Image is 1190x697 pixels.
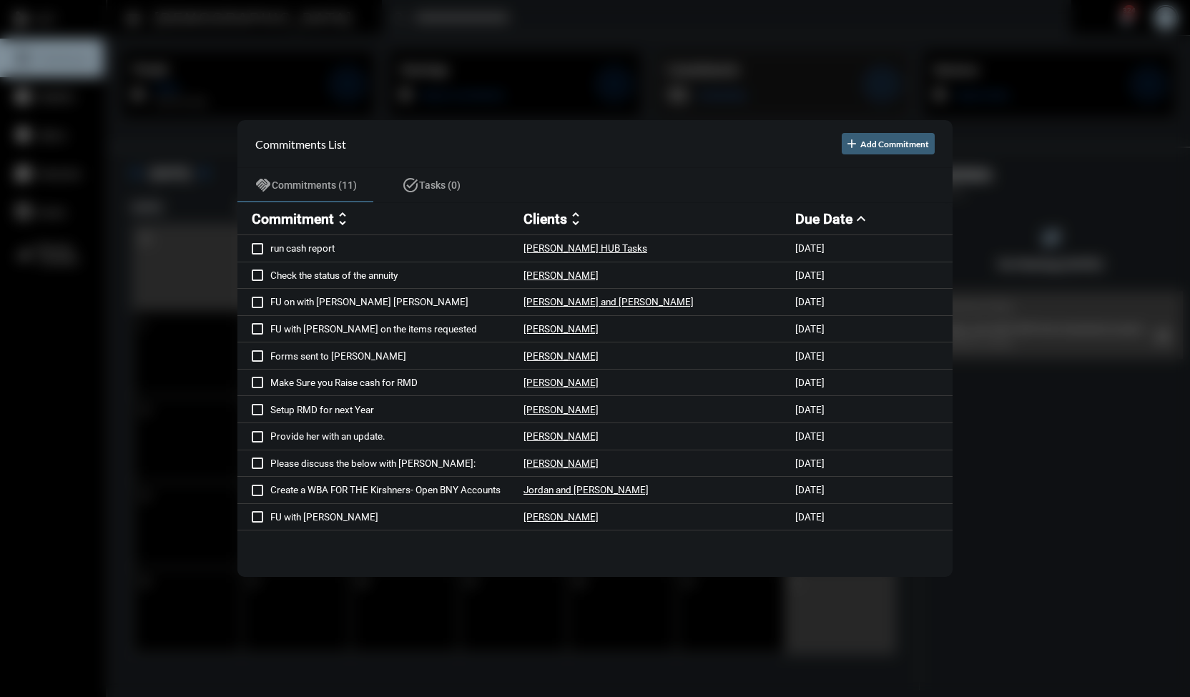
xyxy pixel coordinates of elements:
[795,511,825,523] p: [DATE]
[795,458,825,469] p: [DATE]
[523,404,599,415] p: [PERSON_NAME]
[334,210,351,227] mat-icon: unfold_more
[795,430,825,442] p: [DATE]
[845,137,859,151] mat-icon: add
[270,323,523,335] p: FU with [PERSON_NAME] on the items requested
[255,137,346,151] h2: Commitments List
[523,484,649,495] p: Jordan and [PERSON_NAME]
[270,297,523,308] p: FU on with [PERSON_NAME] [PERSON_NAME]
[270,350,523,362] p: Forms sent to [PERSON_NAME]
[523,270,599,281] p: [PERSON_NAME]
[523,458,599,469] p: [PERSON_NAME]
[270,458,523,469] p: Please discuss the below with [PERSON_NAME]:
[795,242,825,254] p: [DATE]
[795,211,852,227] h2: Due Date
[270,242,523,254] p: run cash report
[272,179,357,191] span: Commitments (11)
[523,377,599,388] p: [PERSON_NAME]
[523,350,599,362] p: [PERSON_NAME]
[523,323,599,335] p: [PERSON_NAME]
[567,210,584,227] mat-icon: unfold_more
[523,211,567,227] h2: Clients
[270,404,523,415] p: Setup RMD for next Year
[523,242,647,254] p: [PERSON_NAME] HUB Tasks
[795,377,825,388] p: [DATE]
[270,484,523,495] p: Create a WBA FOR THE Kirshners- Open BNY Accounts
[270,511,523,523] p: FU with [PERSON_NAME]
[523,430,599,442] p: [PERSON_NAME]
[523,297,694,308] p: [PERSON_NAME] and [PERSON_NAME]
[402,177,419,194] mat-icon: task_alt
[795,484,825,495] p: [DATE]
[842,133,935,154] button: Add Commitment
[795,404,825,415] p: [DATE]
[252,211,334,227] h2: Commitment
[795,323,825,335] p: [DATE]
[255,177,272,194] mat-icon: handshake
[795,350,825,362] p: [DATE]
[270,430,523,442] p: Provide her with an update.
[270,270,523,281] p: Check the status of the annuity
[795,297,825,308] p: [DATE]
[270,377,523,388] p: Make Sure you Raise cash for RMD
[795,270,825,281] p: [DATE]
[419,179,461,191] span: Tasks (0)
[852,210,870,227] mat-icon: expand_less
[523,511,599,523] p: [PERSON_NAME]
